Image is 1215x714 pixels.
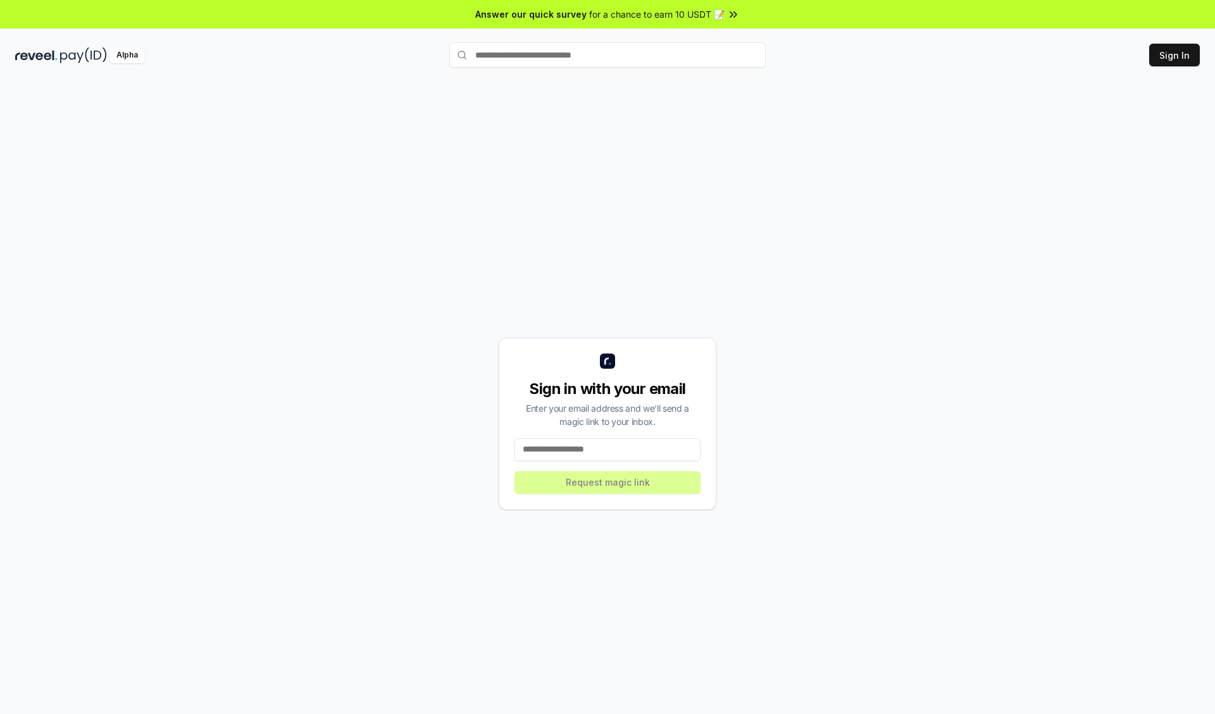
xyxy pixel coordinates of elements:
span: for a chance to earn 10 USDT 📝 [589,8,725,21]
span: Answer our quick survey [475,8,587,21]
button: Sign In [1149,44,1200,66]
div: Sign in with your email [514,379,701,399]
img: logo_small [600,354,615,369]
img: pay_id [60,47,107,63]
img: reveel_dark [15,47,58,63]
div: Enter your email address and we’ll send a magic link to your inbox. [514,402,701,428]
div: Alpha [109,47,145,63]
